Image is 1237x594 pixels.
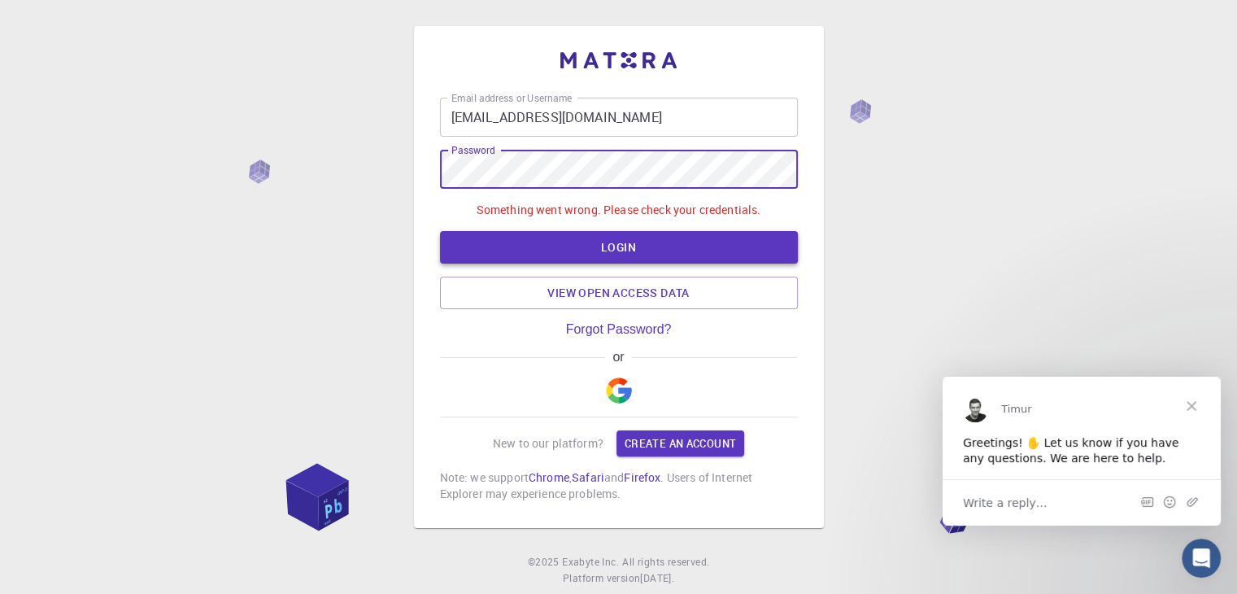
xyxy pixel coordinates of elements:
a: Exabyte Inc. [562,554,619,570]
label: Password [451,143,494,157]
iframe: Intercom live chat message [943,377,1221,526]
a: View open access data [440,277,798,309]
img: Google [606,378,632,404]
iframe: Intercom live chat [1182,539,1221,578]
p: New to our platform? [493,435,603,452]
a: Chrome [529,470,569,485]
a: Firefox [624,470,660,485]
span: [DATE] . [640,571,674,584]
p: Something went wrong. Please check your credentials. [477,202,761,218]
a: Forgot Password? [566,322,672,337]
span: Platform version [563,570,640,587]
a: Safari [572,470,604,485]
a: [DATE]. [640,570,674,587]
label: Email address or Username [451,91,572,105]
span: Exabyte Inc. [562,555,619,568]
span: or [605,350,632,365]
p: Note: we support , and . Users of Internet Explorer may experience problems. [440,470,798,502]
a: Create an account [616,430,744,456]
button: LOGIN [440,231,798,264]
span: © 2025 [528,554,562,570]
span: All rights reserved. [622,554,709,570]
